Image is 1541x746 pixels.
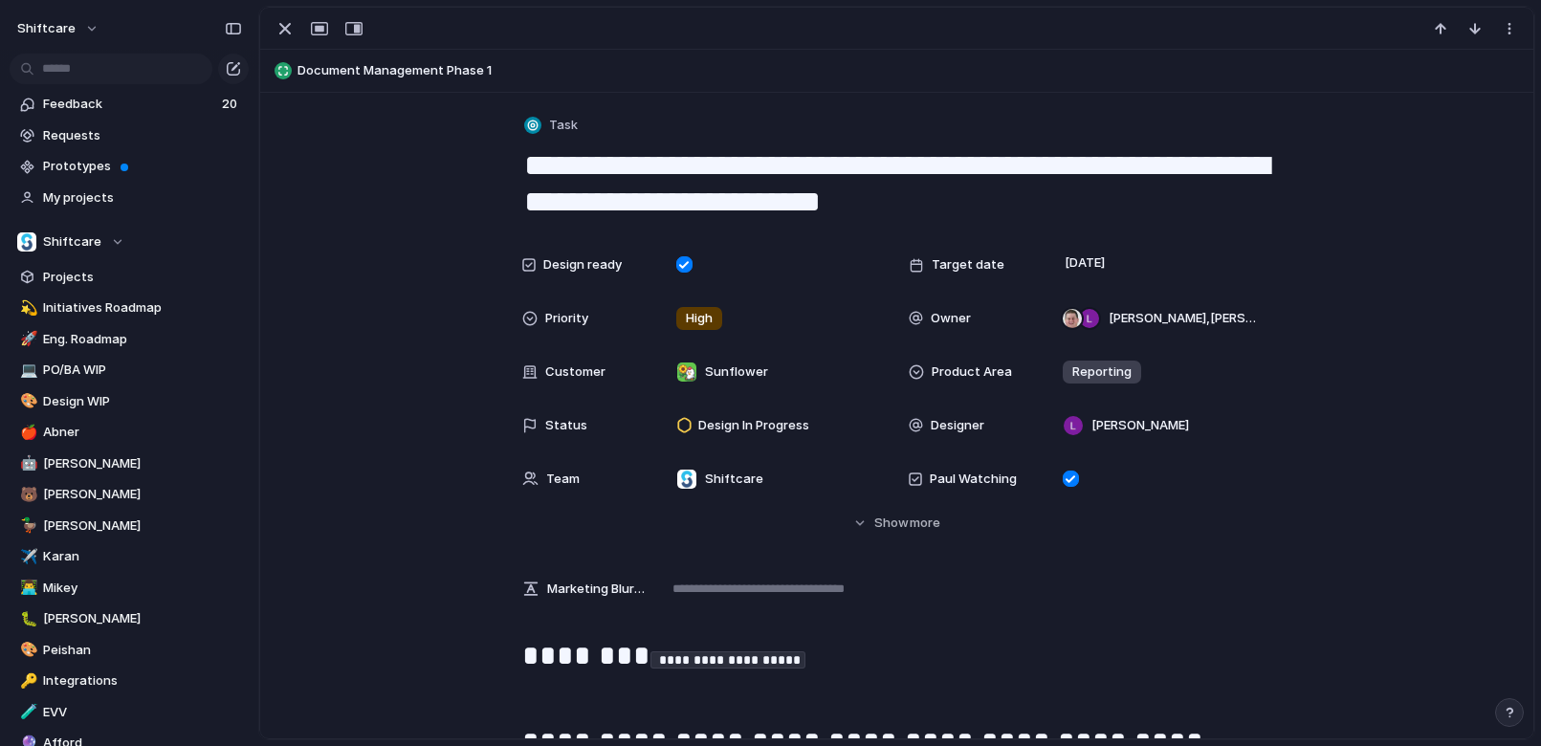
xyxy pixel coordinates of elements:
[43,232,101,252] span: Shiftcare
[43,547,242,566] span: Karan
[930,470,1017,489] span: Paul Watching
[10,184,249,212] a: My projects
[10,636,249,665] a: 🎨Peishan
[10,450,249,478] a: 🤖[PERSON_NAME]
[20,546,33,568] div: ✈️
[17,547,36,566] button: ✈️
[9,13,109,44] button: shiftcare
[269,55,1525,86] button: Document Management Phase 1
[20,360,33,382] div: 💻
[43,95,216,114] span: Feedback
[522,506,1272,540] button: Showmore
[20,701,33,723] div: 🧪
[43,392,242,411] span: Design WIP
[17,641,36,660] button: 🎨
[10,387,249,416] a: 🎨Design WIP
[545,309,588,328] span: Priority
[43,298,242,318] span: Initiatives Roadmap
[43,485,242,504] span: [PERSON_NAME]
[10,152,249,181] a: Prototypes
[20,390,33,412] div: 🎨
[10,574,249,603] a: 👨‍💻Mikey
[20,328,33,350] div: 🚀
[10,480,249,509] a: 🐻[PERSON_NAME]
[547,580,645,599] span: Marketing Blurb (15-20 Words)
[686,309,713,328] span: High
[10,356,249,384] a: 💻PO/BA WIP
[10,418,249,447] a: 🍎Abner
[931,309,971,328] span: Owner
[17,392,36,411] button: 🎨
[17,516,36,536] button: 🦆
[546,470,580,489] span: Team
[43,157,242,176] span: Prototypes
[17,671,36,691] button: 🔑
[20,297,33,319] div: 💫
[545,416,587,435] span: Status
[932,362,1012,382] span: Product Area
[1072,362,1132,382] span: Reporting
[17,485,36,504] button: 🐻
[10,263,249,292] a: Projects
[1060,252,1111,274] span: [DATE]
[545,362,605,382] span: Customer
[705,470,763,489] span: Shiftcare
[43,423,242,442] span: Abner
[10,228,249,256] button: Shiftcare
[698,416,809,435] span: Design In Progress
[932,255,1004,274] span: Target date
[1091,416,1189,435] span: [PERSON_NAME]
[43,188,242,208] span: My projects
[10,512,249,540] a: 🦆[PERSON_NAME]
[20,639,33,661] div: 🎨
[20,422,33,444] div: 🍎
[10,325,249,354] a: 🚀Eng. Roadmap
[17,298,36,318] button: 💫
[549,116,578,135] span: Task
[43,609,242,628] span: [PERSON_NAME]
[17,579,36,598] button: 👨‍💻
[17,703,36,722] button: 🧪
[20,577,33,599] div: 👨‍💻
[543,255,622,274] span: Design ready
[43,330,242,349] span: Eng. Roadmap
[43,516,242,536] span: [PERSON_NAME]
[43,454,242,473] span: [PERSON_NAME]
[43,268,242,287] span: Projects
[10,604,249,633] div: 🐛[PERSON_NAME]
[10,667,249,695] a: 🔑Integrations
[17,19,76,38] span: shiftcare
[20,608,33,630] div: 🐛
[10,90,249,119] a: Feedback20
[931,416,984,435] span: Designer
[43,126,242,145] span: Requests
[874,514,909,533] span: Show
[10,294,249,322] a: 💫Initiatives Roadmap
[520,112,583,140] button: Task
[43,579,242,598] span: Mikey
[20,515,33,537] div: 🦆
[20,670,33,692] div: 🔑
[17,361,36,380] button: 💻
[43,703,242,722] span: EVV
[17,423,36,442] button: 🍎
[20,484,33,506] div: 🐻
[10,698,249,727] a: 🧪EVV
[43,641,242,660] span: Peishan
[297,61,1525,80] span: Document Management Phase 1
[10,542,249,571] a: ✈️Karan
[43,361,242,380] span: PO/BA WIP
[20,452,33,474] div: 🤖
[17,330,36,349] button: 🚀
